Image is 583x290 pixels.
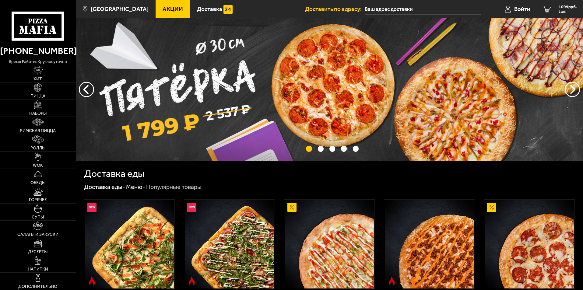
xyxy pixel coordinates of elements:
[84,183,125,190] a: Доставка еды-
[84,169,145,179] h1: Доставка еды
[329,146,335,152] button: точки переключения
[30,181,45,185] span: Обеды
[365,4,481,15] input: Ваш адрес доставки
[87,203,97,212] img: Новинка
[17,232,58,237] span: Салаты и закуски
[305,6,365,12] span: Доставить по адресу:
[126,183,145,190] a: Меню-
[32,215,44,219] span: Супы
[559,5,577,9] span: 1099 руб.
[341,146,347,152] button: точки переключения
[485,200,574,288] img: Пепперони 25 см (толстое с сыром)
[79,82,94,97] button: следующий
[33,163,43,168] span: WOK
[20,129,56,133] span: Римская пицца
[387,277,396,286] img: Острое блюдо
[29,198,47,202] span: Горячее
[87,277,97,286] img: Острое блюдо
[187,203,196,212] img: Новинка
[91,6,149,12] span: [GEOGRAPHIC_DATA]
[18,285,57,289] span: Дополнительно
[85,200,174,288] img: Римская с креветками
[29,111,47,116] span: Наборы
[33,77,42,81] span: Хит
[385,200,474,288] img: Биф чили 25 см (толстое с сыром)
[487,203,496,212] img: Акционный
[284,200,375,288] a: АкционныйАль-Шам 25 см (тонкое тесто)
[353,146,359,152] button: точки переключения
[306,146,312,152] button: точки переключения
[559,10,577,13] span: 1 шт.
[223,5,233,14] img: 15daf4d41897b9f0e9f617042186c801.svg
[197,6,222,12] span: Доставка
[30,94,45,98] span: Пицца
[565,82,580,97] button: предыдущий
[28,267,48,271] span: Напитки
[185,200,274,288] img: Римская с мясным ассорти
[30,146,45,150] span: Роллы
[514,6,530,12] span: Войти
[285,200,374,288] img: Аль-Шам 25 см (тонкое тесто)
[484,200,574,288] a: АкционныйПепперони 25 см (толстое с сыром)
[146,183,202,191] div: Популярные товары
[287,203,297,212] img: Акционный
[28,250,47,254] span: Десерты
[187,277,196,286] img: Острое блюдо
[384,200,475,288] a: Острое блюдоБиф чили 25 см (толстое с сыром)
[184,200,275,288] a: НовинкаОстрое блюдоРимская с мясным ассорти
[84,200,175,288] a: НовинкаОстрое блюдоРимская с креветками
[163,6,183,12] span: Акции
[318,146,324,152] button: точки переключения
